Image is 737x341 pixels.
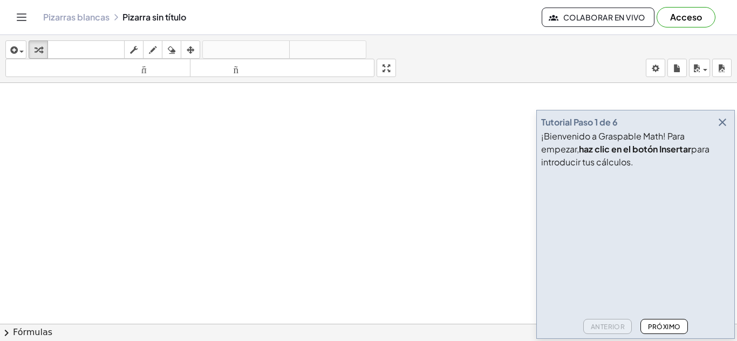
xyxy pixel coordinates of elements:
button: Cambiar navegación [13,9,30,26]
font: tamaño_del_formato [193,63,372,73]
font: Próximo [648,323,681,331]
button: Próximo [640,319,687,334]
font: deshacer [205,45,287,55]
font: tamaño_del_formato [8,63,188,73]
font: Pizarras blancas [43,11,110,23]
font: ¡Bienvenido a Graspable Math! Para empezar, [541,130,685,155]
button: tamaño_del_formato [190,59,375,77]
font: Tutorial Paso 1 de 6 [541,116,618,128]
font: rehacer [292,45,364,55]
font: Fórmulas [13,327,52,337]
font: Colaborar en vivo [563,12,645,22]
button: Colaborar en vivo [542,8,654,27]
button: Acceso [657,7,715,27]
button: rehacer [289,40,366,59]
font: Acceso [670,11,702,23]
button: deshacer [202,40,290,59]
font: teclado [50,45,122,55]
font: haz clic en el botón Insertar [579,143,691,155]
button: teclado [47,40,125,59]
a: Pizarras blancas [43,12,110,23]
button: tamaño_del_formato [5,59,190,77]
